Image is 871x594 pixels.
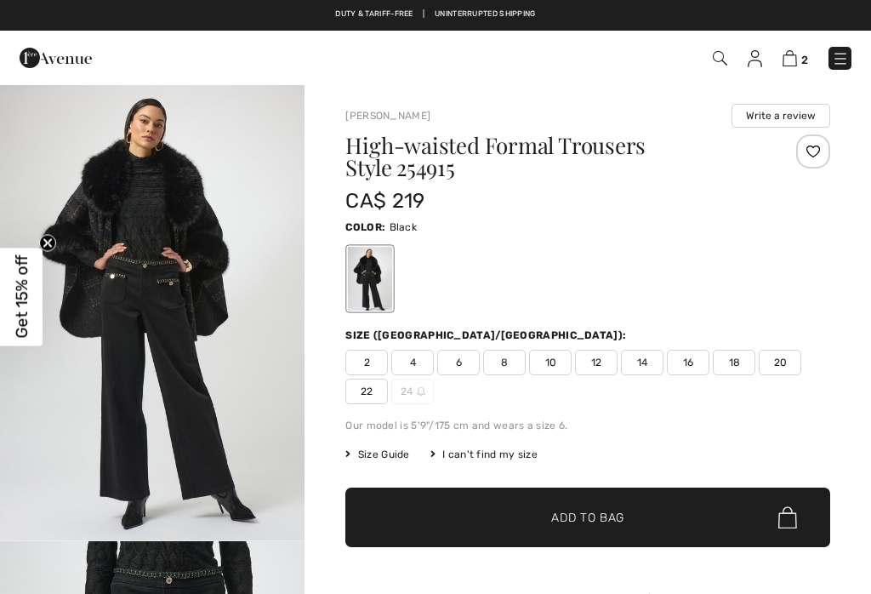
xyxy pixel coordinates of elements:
[391,379,434,404] span: 24
[483,350,526,375] span: 8
[345,189,424,213] span: CA$ 219
[529,350,572,375] span: 10
[20,41,92,75] img: 1ère Avenue
[345,418,830,433] div: Our model is 5'9"/175 cm and wears a size 6.
[748,50,762,67] img: My Info
[345,379,388,404] span: 22
[732,104,830,128] button: Write a review
[20,49,92,65] a: 1ère Avenue
[345,110,430,122] a: [PERSON_NAME]
[713,350,755,375] span: 18
[345,328,629,343] div: Size ([GEOGRAPHIC_DATA]/[GEOGRAPHIC_DATA]):
[801,54,808,66] span: 2
[551,509,624,527] span: Add to Bag
[345,221,385,233] span: Color:
[390,221,418,233] span: Black
[667,350,709,375] span: 16
[575,350,618,375] span: 12
[621,350,663,375] span: 14
[778,506,797,528] img: Bag.svg
[348,247,392,311] div: Black
[417,387,425,396] img: ring-m.svg
[832,50,849,67] img: Menu
[345,134,749,179] h1: High-waisted Formal Trousers Style 254915
[430,447,538,462] div: I can't find my size
[437,350,480,375] span: 6
[12,255,31,339] span: Get 15% off
[345,488,830,547] button: Add to Bag
[759,350,801,375] span: 20
[783,48,808,68] a: 2
[345,447,409,462] span: Size Guide
[713,51,727,66] img: Search
[345,350,388,375] span: 2
[783,50,797,66] img: Shopping Bag
[39,235,56,252] button: Close teaser
[391,350,434,375] span: 4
